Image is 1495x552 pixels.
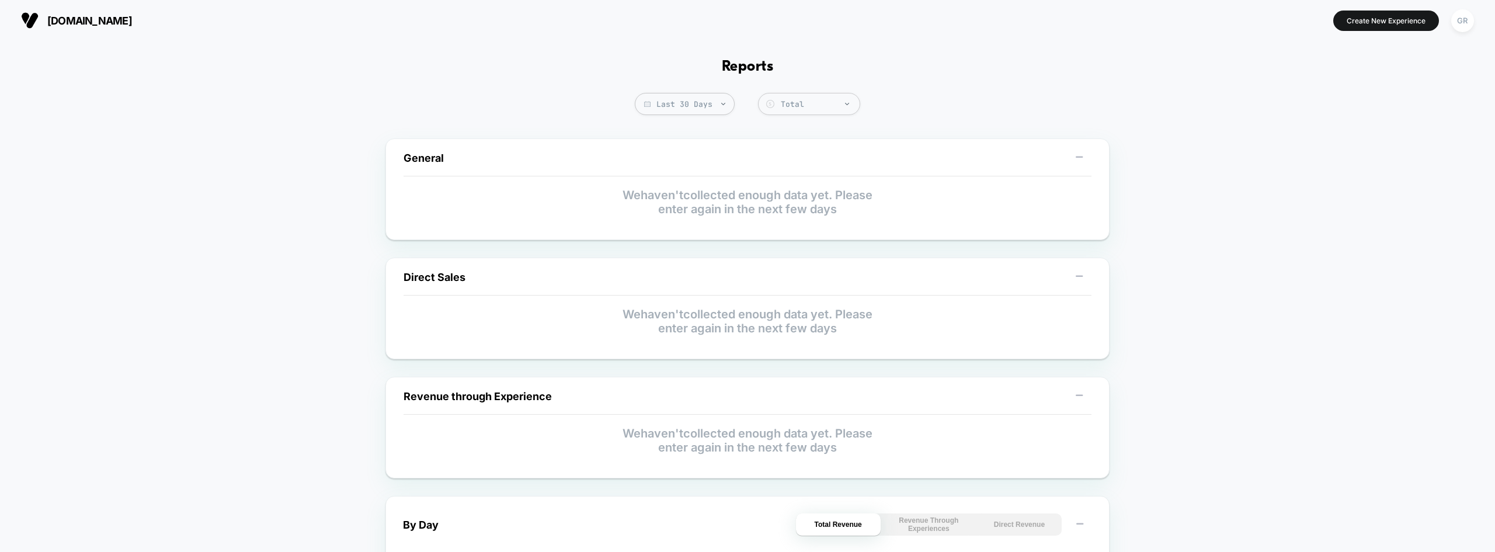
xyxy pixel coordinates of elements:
[1451,9,1474,32] div: GR
[404,390,552,402] span: Revenue through Experience
[845,103,849,105] img: end
[404,188,1091,216] p: We haven't collected enough data yet. Please enter again in the next few days
[18,11,135,30] button: [DOMAIN_NAME]
[404,426,1091,454] p: We haven't collected enough data yet. Please enter again in the next few days
[1333,11,1439,31] button: Create New Experience
[404,307,1091,335] p: We haven't collected enough data yet. Please enter again in the next few days
[769,101,771,107] tspan: $
[404,152,444,164] span: General
[722,58,773,75] h1: Reports
[721,103,725,105] img: end
[21,12,39,29] img: Visually logo
[404,271,465,283] span: Direct Sales
[781,99,854,109] div: Total
[403,519,439,531] div: By Day
[796,513,881,536] button: Total Revenue
[635,93,735,115] span: Last 30 Days
[1448,9,1477,33] button: GR
[886,513,971,536] button: Revenue Through Experiences
[644,101,651,107] img: calendar
[47,15,132,27] span: [DOMAIN_NAME]
[977,513,1062,536] button: Direct Revenue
